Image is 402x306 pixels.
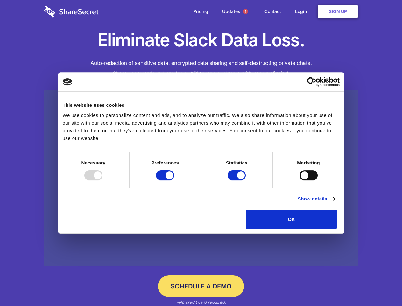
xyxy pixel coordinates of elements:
a: Wistia video thumbnail [44,90,358,267]
h4: Auto-redaction of sensitive data, encrypted data sharing and self-destructing private chats. Shar... [44,58,358,79]
strong: Marketing [297,160,320,165]
div: This website uses cookies [63,101,340,109]
a: Sign Up [318,5,358,18]
a: Schedule a Demo [158,275,244,297]
strong: Preferences [151,160,179,165]
a: Login [289,2,316,21]
div: We use cookies to personalize content and ads, and to analyze our traffic. We also share informat... [63,112,340,142]
a: Usercentrics Cookiebot - opens in a new window [284,77,340,87]
a: Show details [298,195,335,203]
strong: Necessary [81,160,106,165]
a: Contact [258,2,287,21]
em: *No credit card required. [176,300,226,305]
a: Pricing [187,2,215,21]
button: OK [246,210,337,229]
span: 1 [243,9,248,14]
img: logo [63,78,72,85]
strong: Statistics [226,160,248,165]
h1: Eliminate Slack Data Loss. [44,29,358,52]
img: logo-wordmark-white-trans-d4663122ce5f474addd5e946df7df03e33cb6a1c49d2221995e7729f52c070b2.svg [44,5,99,18]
